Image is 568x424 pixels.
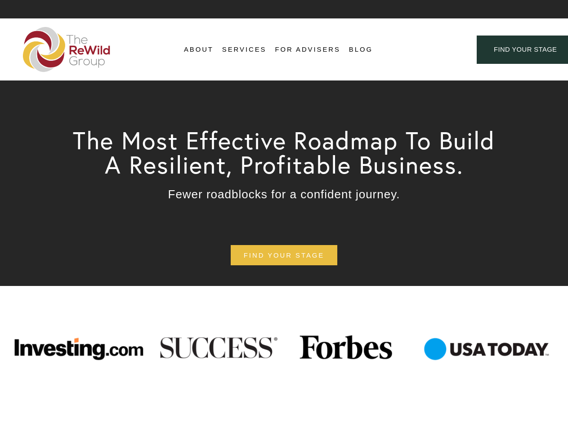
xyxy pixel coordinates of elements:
[184,43,214,57] a: folder dropdown
[222,44,267,56] span: Services
[275,43,340,57] a: For Advisers
[222,43,267,57] a: folder dropdown
[168,187,400,201] span: Fewer roadblocks for a confident journey.
[349,43,373,57] a: Blog
[231,245,337,265] a: find your stage
[23,27,111,72] img: The ReWild Group
[184,44,214,56] span: About
[73,125,503,180] span: The Most Effective Roadmap To Build A Resilient, Profitable Business.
